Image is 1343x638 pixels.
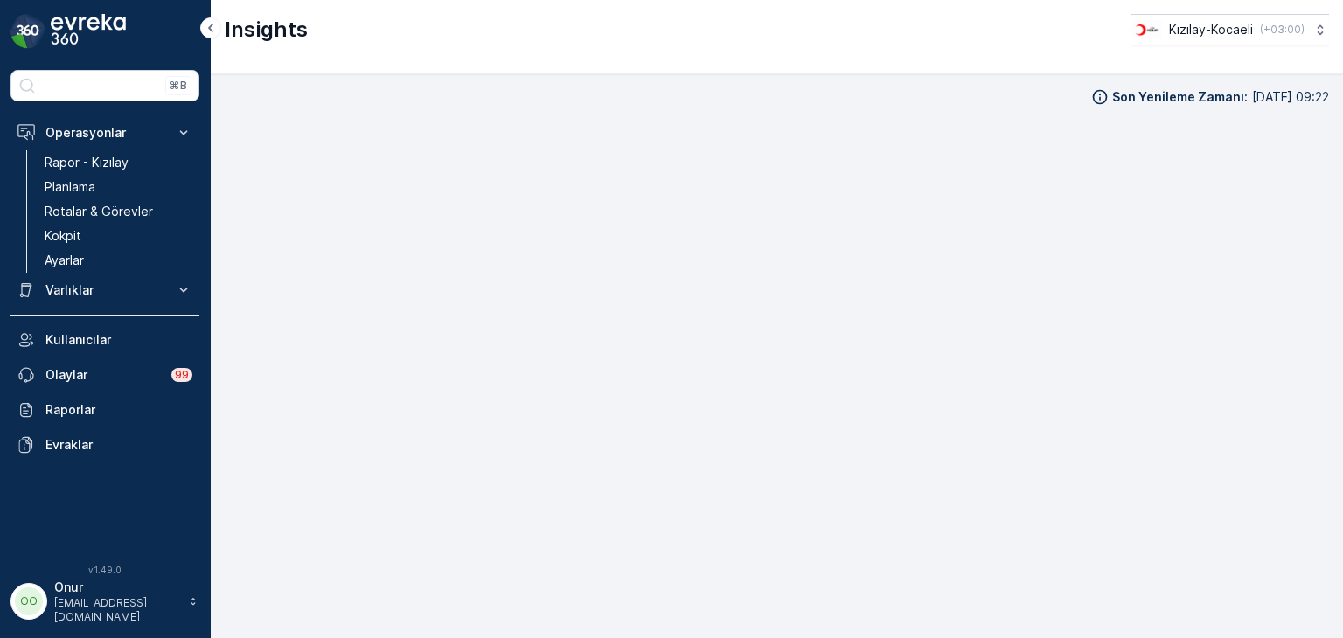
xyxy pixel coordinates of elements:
p: Kokpit [45,227,81,245]
a: Kokpit [38,224,199,248]
p: Onur [54,579,180,596]
a: Raporlar [10,392,199,427]
p: Planlama [45,178,95,196]
p: Evraklar [45,436,192,454]
a: Ayarlar [38,248,199,273]
p: Varlıklar [45,281,164,299]
img: logo_dark-DEwI_e13.png [51,14,126,49]
p: Raporlar [45,401,192,419]
p: Rotalar & Görevler [45,203,153,220]
a: Evraklar [10,427,199,462]
a: Kullanıcılar [10,322,199,357]
p: Son Yenileme Zamanı : [1112,88,1248,106]
p: Rapor - Kızılay [45,154,129,171]
a: Planlama [38,175,199,199]
button: OOOnur[EMAIL_ADDRESS][DOMAIN_NAME] [10,579,199,624]
img: logo [10,14,45,49]
button: Kızılay-Kocaeli(+03:00) [1131,14,1329,45]
p: Ayarlar [45,252,84,269]
p: [EMAIL_ADDRESS][DOMAIN_NAME] [54,596,180,624]
p: Operasyonlar [45,124,164,142]
p: Olaylar [45,366,161,384]
p: [DATE] 09:22 [1252,88,1329,106]
a: Olaylar99 [10,357,199,392]
p: ( +03:00 ) [1260,23,1305,37]
div: OO [15,587,43,615]
p: 99 [175,368,189,382]
span: v 1.49.0 [10,565,199,575]
button: Varlıklar [10,273,199,308]
a: Rotalar & Görevler [38,199,199,224]
img: k%C4%B1z%C4%B1lay_0jL9uU1.png [1131,20,1162,39]
p: ⌘B [170,79,187,93]
p: Insights [225,16,308,44]
p: Kızılay-Kocaeli [1169,21,1253,38]
button: Operasyonlar [10,115,199,150]
p: Kullanıcılar [45,331,192,349]
a: Rapor - Kızılay [38,150,199,175]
